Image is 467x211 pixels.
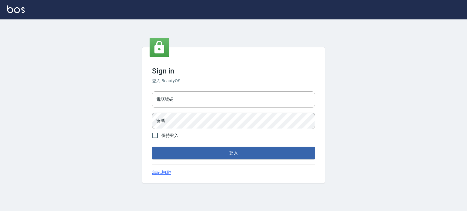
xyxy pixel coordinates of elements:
[152,78,315,84] h6: 登入 BeautyOS
[152,67,315,75] h3: Sign in
[152,169,171,176] a: 忘記密碼?
[7,5,25,13] img: Logo
[152,147,315,159] button: 登入
[161,132,178,139] span: 保持登入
